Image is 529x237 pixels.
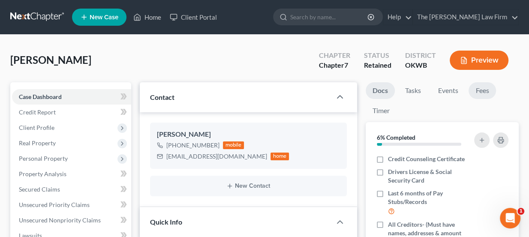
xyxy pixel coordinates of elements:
[405,60,436,70] div: OKWB
[290,9,369,25] input: Search by name...
[12,213,131,228] a: Unsecured Nonpriority Claims
[398,82,428,99] a: Tasks
[12,89,131,105] a: Case Dashboard
[405,51,436,60] div: District
[19,201,90,208] span: Unsecured Priority Claims
[377,134,415,141] strong: 6% Completed
[344,61,348,69] span: 7
[413,9,518,25] a: The [PERSON_NAME] Law Firm
[319,51,350,60] div: Chapter
[364,51,391,60] div: Status
[366,102,397,119] a: Timer
[19,155,68,162] span: Personal Property
[12,182,131,197] a: Secured Claims
[19,186,60,193] span: Secured Claims
[12,166,131,182] a: Property Analysis
[19,216,101,224] span: Unsecured Nonpriority Claims
[319,60,350,70] div: Chapter
[517,208,524,215] span: 1
[129,9,165,25] a: Home
[271,153,289,160] div: home
[388,189,473,206] span: Last 6 months of Pay Stubs/Records
[19,108,56,116] span: Credit Report
[90,14,118,21] span: New Case
[388,155,465,163] span: Credit Counseling Certificate
[450,51,508,70] button: Preview
[157,183,340,189] button: New Contact
[12,197,131,213] a: Unsecured Priority Claims
[10,54,91,66] span: [PERSON_NAME]
[223,141,244,149] div: mobile
[388,168,473,185] span: Drivers License & Social Security Card
[383,9,412,25] a: Help
[19,170,66,177] span: Property Analysis
[157,129,340,140] div: [PERSON_NAME]
[166,152,267,161] div: [EMAIL_ADDRESS][DOMAIN_NAME]
[150,218,182,226] span: Quick Info
[500,208,520,228] iframe: Intercom live chat
[366,82,395,99] a: Docs
[431,82,465,99] a: Events
[469,82,496,99] a: Fees
[19,93,62,100] span: Case Dashboard
[166,141,219,150] div: [PHONE_NUMBER]
[19,139,56,147] span: Real Property
[364,60,391,70] div: Retained
[12,105,131,120] a: Credit Report
[165,9,221,25] a: Client Portal
[150,93,174,101] span: Contact
[19,124,54,131] span: Client Profile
